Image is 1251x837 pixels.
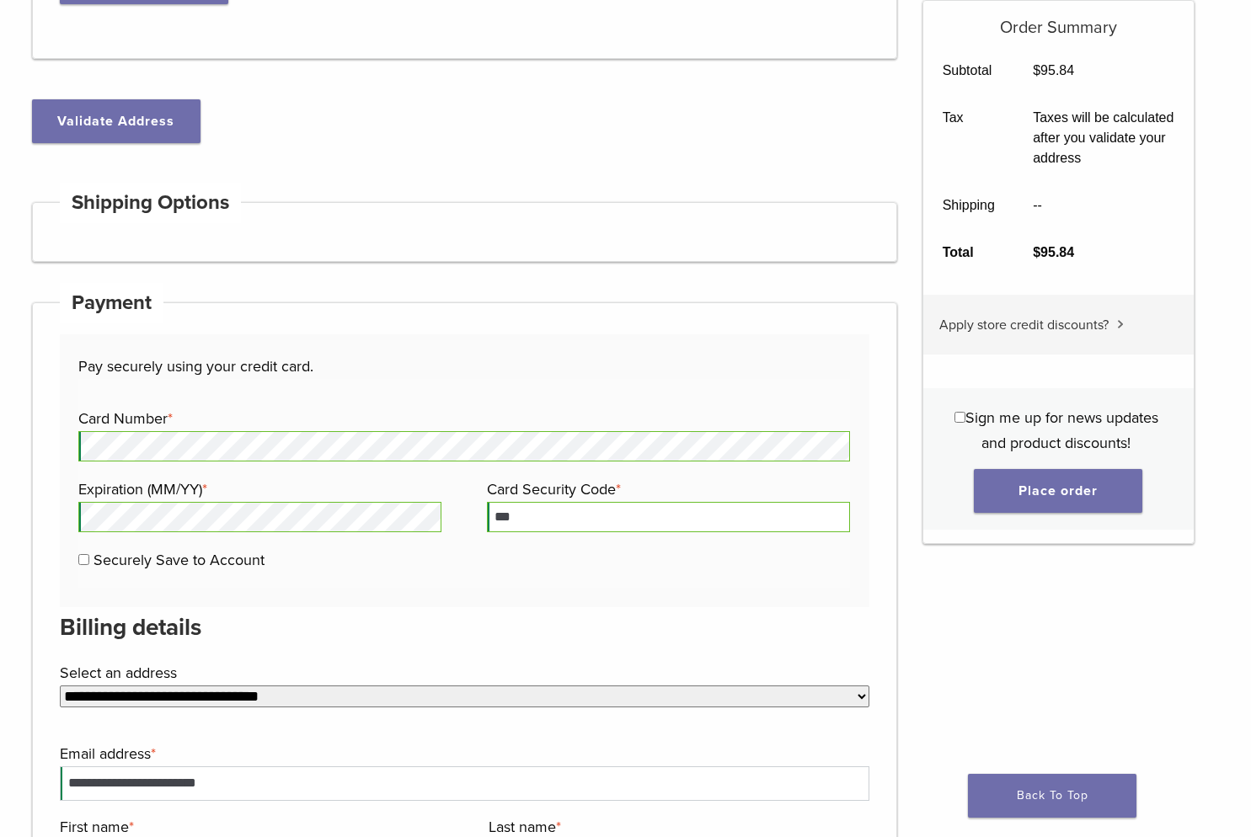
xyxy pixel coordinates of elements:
[94,551,265,569] label: Securely Save to Account
[1033,245,1074,259] bdi: 95.84
[968,774,1136,818] a: Back To Top
[78,406,846,431] label: Card Number
[923,229,1014,276] th: Total
[1117,320,1124,328] img: caret.svg
[923,1,1194,38] h5: Order Summary
[923,182,1014,229] th: Shipping
[60,741,866,766] label: Email address
[60,283,164,323] h4: Payment
[60,183,242,223] h4: Shipping Options
[954,412,965,423] input: Sign me up for news updates and product discounts!
[1033,198,1042,212] span: --
[923,47,1014,94] th: Subtotal
[939,317,1109,333] span: Apply store credit discounts?
[923,94,1014,182] th: Tax
[78,354,850,379] p: Pay securely using your credit card.
[78,477,437,502] label: Expiration (MM/YY)
[974,469,1142,513] button: Place order
[1014,94,1194,182] td: Taxes will be calculated after you validate your address
[60,607,870,648] h3: Billing details
[78,379,850,589] fieldset: Payment Info
[1033,63,1074,77] bdi: 95.84
[965,408,1158,452] span: Sign me up for news updates and product discounts!
[32,99,200,143] button: Validate Address
[60,660,866,685] label: Select an address
[1033,63,1040,77] span: $
[1033,245,1040,259] span: $
[487,477,846,502] label: Card Security Code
